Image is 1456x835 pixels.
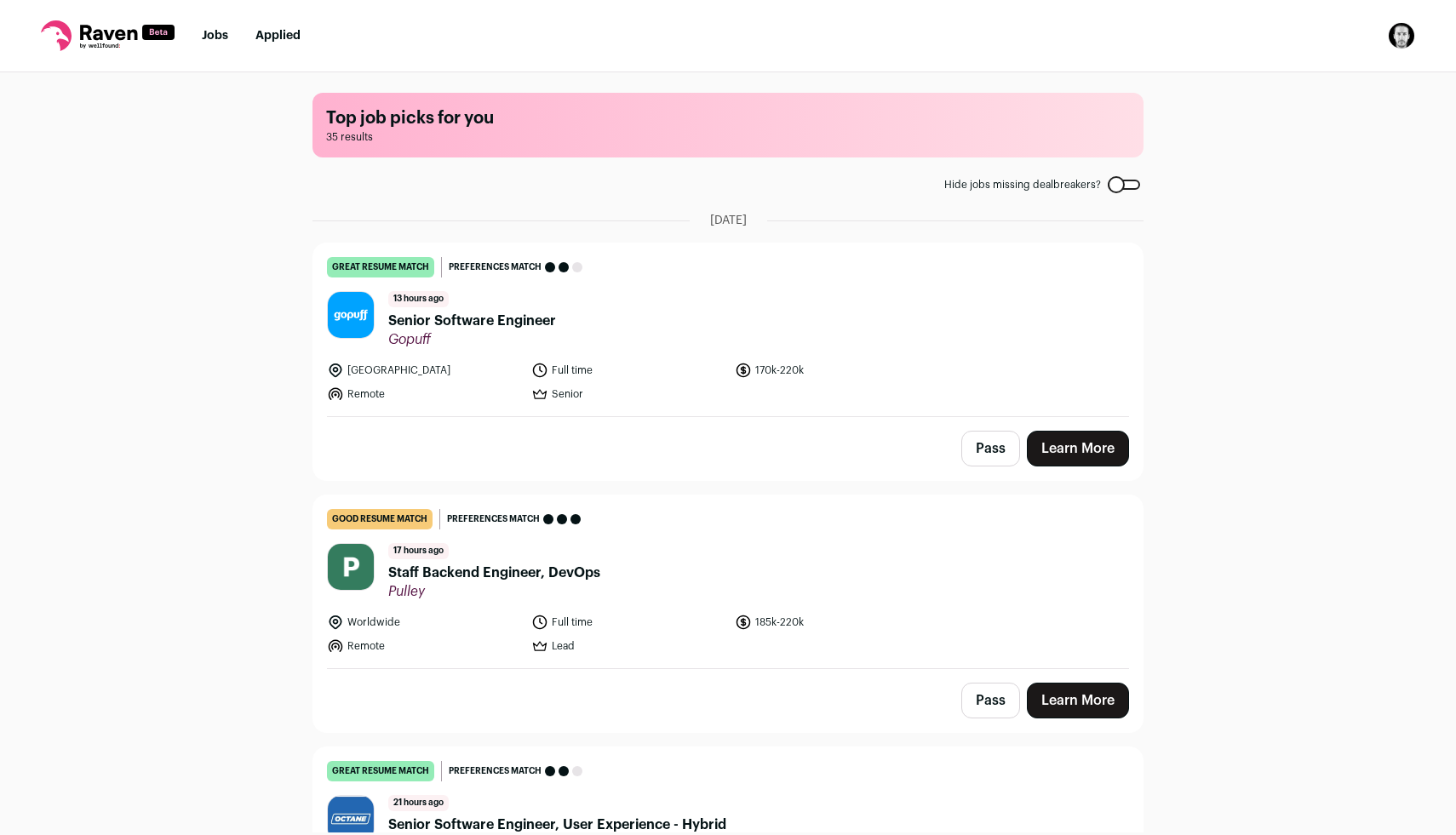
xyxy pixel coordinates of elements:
[327,638,521,655] li: Remote
[1027,431,1129,466] a: Learn More
[710,212,747,229] span: [DATE]
[531,362,725,379] li: Full time
[326,130,1130,144] span: 35 results
[388,291,449,307] span: 13 hours ago
[313,243,1143,416] a: great resume match Preferences match 13 hours ago Senior Software Engineer Gopuff [GEOGRAPHIC_DAT...
[388,563,600,583] span: Staff Backend Engineer, DevOps
[388,795,449,811] span: 21 hours ago
[944,178,1101,192] span: Hide jobs missing dealbreakers?
[327,257,434,277] div: great resume match
[961,683,1020,718] button: Pass
[531,386,725,403] li: Senior
[327,614,521,631] li: Worldwide
[447,511,540,528] span: Preferences match
[388,311,556,331] span: Senior Software Engineer
[735,362,929,379] li: 170k-220k
[449,763,542,780] span: Preferences match
[735,614,929,631] li: 185k-220k
[327,362,521,379] li: [GEOGRAPHIC_DATA]
[1027,683,1129,718] a: Learn More
[388,331,556,348] span: Gopuff
[388,543,449,559] span: 17 hours ago
[388,815,726,835] span: Senior Software Engineer, User Experience - Hybrid
[327,386,521,403] li: Remote
[202,30,228,42] a: Jobs
[961,431,1020,466] button: Pass
[328,292,374,338] img: d9497305bb107017d35031a9c6071c51ae5b8f35a08ec6bcc06be937d5326181.jpg
[1388,22,1415,49] img: 828644-medium_jpg
[388,583,600,600] span: Pulley
[328,544,374,590] img: e637904cabda4f3daab8b342c630aa93b1b5a8698231118f0af62c0688b5adf1.png
[327,761,434,781] div: great resume match
[449,259,542,276] span: Preferences match
[313,495,1143,668] a: good resume match Preferences match 17 hours ago Staff Backend Engineer, DevOps Pulley Worldwide ...
[255,30,301,42] a: Applied
[1388,22,1415,49] button: Open dropdown
[531,638,725,655] li: Lead
[327,509,433,529] div: good resume match
[326,106,1130,130] h1: Top job picks for you
[531,614,725,631] li: Full time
